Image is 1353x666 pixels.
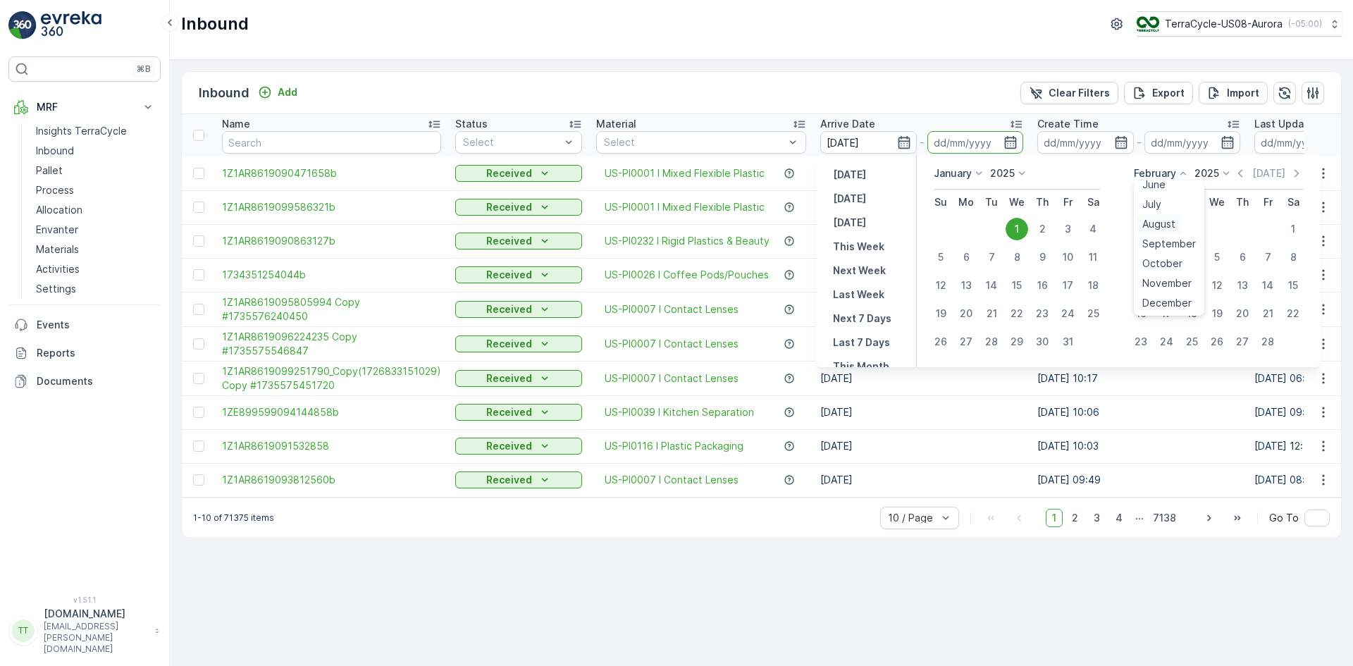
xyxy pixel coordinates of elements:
[955,246,977,269] div: 6
[827,262,891,279] button: Next Week
[486,371,532,386] p: Received
[605,166,765,180] a: US-PI0001 I Mixed Flexible Plastic
[463,135,560,149] p: Select
[1031,302,1054,325] div: 23
[827,358,895,375] button: This Month
[605,473,739,487] a: US-PI0007 I Contact Lenses
[1254,131,1351,154] input: dd/mm/yyyy
[1030,429,1247,463] td: [DATE] 10:03
[1128,190,1154,215] th: Sunday
[813,292,1030,326] td: [DATE]
[199,83,249,103] p: Inbound
[30,259,161,279] a: Activities
[929,274,952,297] div: 12
[1288,18,1322,30] p: ( -05:00 )
[1152,86,1185,100] p: Export
[929,331,952,353] div: 26
[1137,11,1342,37] button: TerraCycle-US08-Aurora(-05:00)
[1137,134,1142,151] p: -
[1280,190,1306,215] th: Saturday
[1134,166,1176,180] p: February
[193,269,204,280] div: Toggle Row Selected
[1124,82,1193,104] button: Export
[486,166,532,180] p: Received
[1130,274,1152,297] div: 9
[605,371,739,386] a: US-PI0007 I Contact Lenses
[30,141,161,161] a: Inbound
[833,192,866,206] p: [DATE]
[1134,180,1204,316] ul: Menu
[833,168,866,182] p: [DATE]
[193,338,204,350] div: Toggle Row Selected
[137,63,151,75] p: ⌘B
[193,440,204,452] div: Toggle Row Selected
[36,242,79,257] p: Materials
[813,395,1030,429] td: [DATE]
[596,117,636,131] p: Material
[605,268,769,282] a: US-PI0026 I Coffee Pods/Pouches
[980,274,1003,297] div: 14
[827,334,896,351] button: Last 7 Days
[605,234,770,248] span: US-PI0232 I Rigid Plastics & Beauty
[455,438,582,455] button: Received
[1056,331,1079,353] div: 31
[1269,511,1299,525] span: Go To
[827,238,890,255] button: This Week
[1006,331,1028,353] div: 29
[1031,218,1054,240] div: 2
[1252,166,1285,180] p: [DATE]
[1082,218,1104,240] div: 4
[278,85,297,99] p: Add
[1030,463,1247,497] td: [DATE] 09:49
[1165,17,1283,31] p: TerraCycle-US08-Aurora
[1230,190,1255,215] th: Thursday
[36,124,127,138] p: Insights TerraCycle
[1206,302,1228,325] div: 19
[1082,246,1104,269] div: 11
[605,405,754,419] a: US-PI0039 I Kitchen Separation
[193,304,204,315] div: Toggle Row Selected
[1087,509,1106,527] span: 3
[604,135,784,149] p: Select
[1142,257,1182,271] span: October
[222,439,441,453] span: 1Z1AR8619091532858
[1144,131,1241,154] input: dd/mm/yyyy
[1155,331,1178,353] div: 24
[1204,190,1230,215] th: Wednesday
[222,330,441,358] a: 1Z1AR8619096224235 Copy #1735575546847
[1082,274,1104,297] div: 18
[1231,274,1254,297] div: 13
[1031,246,1054,269] div: 9
[827,166,872,183] button: Yesterday
[486,234,532,248] p: Received
[979,190,1004,215] th: Tuesday
[193,474,204,486] div: Toggle Row Selected
[1142,197,1161,211] span: July
[181,13,249,35] p: Inbound
[1020,82,1118,104] button: Clear Filters
[222,364,441,393] span: 1Z1AR8619099251790_Copy(1726833151029) Copy #1735575451720
[486,268,532,282] p: Received
[455,301,582,318] button: Received
[222,166,441,180] a: 1Z1AR8619090471658b
[1206,274,1228,297] div: 12
[833,335,890,350] p: Last 7 Days
[30,220,161,240] a: Envanter
[1194,166,1219,180] p: 2025
[30,200,161,220] a: Allocation
[605,439,743,453] a: US-PI0116 I Plastic Packaging
[1142,217,1175,231] span: August
[1030,361,1247,395] td: [DATE] 10:17
[827,286,890,303] button: Last Week
[455,117,488,131] p: Status
[920,134,925,151] p: -
[1065,509,1085,527] span: 2
[222,234,441,248] a: 1Z1AR8619090863127b
[1046,509,1063,527] span: 1
[1031,331,1054,353] div: 30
